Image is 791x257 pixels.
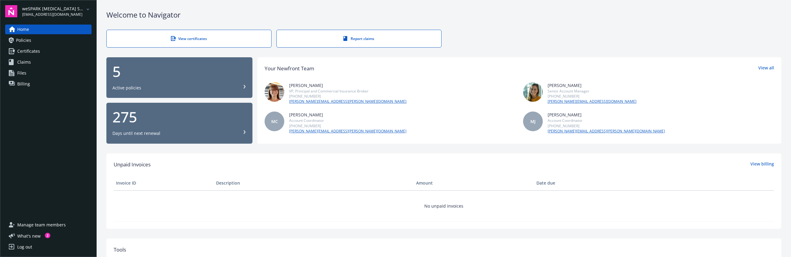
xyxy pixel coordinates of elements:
[5,57,92,67] a: Claims
[106,10,781,20] div: Welcome to Navigator
[548,94,636,99] div: [PHONE_NUMBER]
[17,57,31,67] span: Claims
[548,118,665,123] div: Account Coordinator
[530,118,536,125] span: MJ
[271,118,278,125] span: MC
[5,220,92,230] a: Manage team members
[112,110,246,124] div: 275
[17,68,26,78] span: Files
[289,36,429,41] div: Report claims
[5,5,17,17] img: navigator-logo.svg
[5,79,92,89] a: Billing
[5,68,92,78] a: Files
[548,128,665,134] a: [PERSON_NAME][EMAIL_ADDRESS][PERSON_NAME][DOMAIN_NAME]
[548,82,636,88] div: [PERSON_NAME]
[17,25,29,34] span: Home
[114,246,774,254] div: Tools
[22,5,92,17] button: weSPARK [MEDICAL_DATA] Support Center[EMAIL_ADDRESS][DOMAIN_NAME]arrowDropDown
[414,176,534,190] th: Amount
[534,176,634,190] th: Date due
[119,36,259,41] div: View certificates
[548,112,665,118] div: [PERSON_NAME]
[289,82,406,88] div: [PERSON_NAME]
[289,99,406,104] a: [PERSON_NAME][EMAIL_ADDRESS][PERSON_NAME][DOMAIN_NAME]
[548,99,636,104] a: [PERSON_NAME][EMAIL_ADDRESS][DOMAIN_NAME]
[112,64,246,79] div: 5
[5,35,92,45] a: Policies
[22,12,84,17] span: [EMAIL_ADDRESS][DOMAIN_NAME]
[265,65,314,72] div: Your Newfront Team
[750,161,774,169] a: View billing
[548,88,636,94] div: Senior Account Manager
[112,130,160,136] div: Days until next renewal
[112,85,141,91] div: Active policies
[114,161,151,169] span: Unpaid Invoices
[758,65,774,72] a: View all
[289,112,406,118] div: [PERSON_NAME]
[106,57,252,98] button: 5Active policies
[5,25,92,34] a: Home
[106,30,272,48] a: View certificates
[17,220,66,230] span: Manage team members
[289,118,406,123] div: Account Coordinator
[289,128,406,134] a: [PERSON_NAME][EMAIL_ADDRESS][PERSON_NAME][DOMAIN_NAME]
[548,123,665,128] div: [PHONE_NUMBER]
[106,103,252,144] button: 275Days until next renewal
[214,176,414,190] th: Description
[114,176,214,190] th: Invoice ID
[17,46,40,56] span: Certificates
[276,30,442,48] a: Report claims
[523,82,543,102] img: photo
[114,190,774,221] td: No unpaid invoices
[16,35,31,45] span: Policies
[17,242,32,252] div: Log out
[22,5,84,12] span: weSPARK [MEDICAL_DATA] Support Center
[289,94,406,99] div: [PHONE_NUMBER]
[17,79,30,89] span: Billing
[289,123,406,128] div: [PHONE_NUMBER]
[45,233,50,238] div: 2
[84,5,92,13] a: arrowDropDown
[5,233,50,239] button: What's new2
[17,233,41,239] span: What ' s new
[5,46,92,56] a: Certificates
[289,88,406,94] div: VP, Principal and Commercial Insurance Broker
[265,82,284,102] img: photo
